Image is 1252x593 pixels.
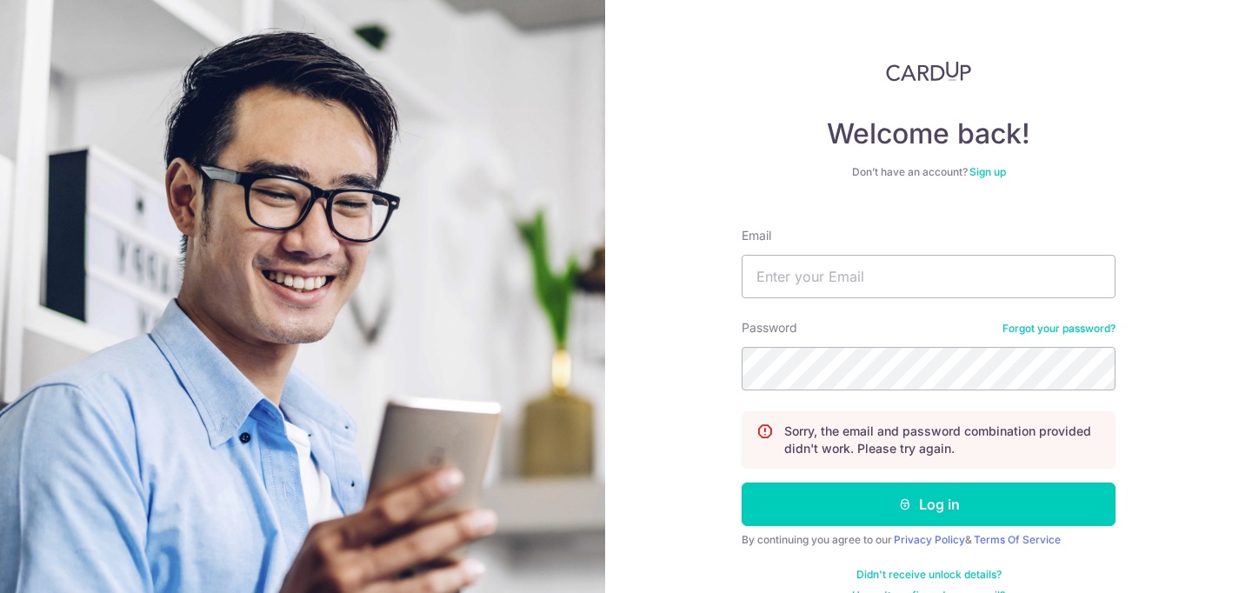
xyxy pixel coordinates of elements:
a: Sign up [969,165,1006,178]
a: Didn't receive unlock details? [856,568,1002,582]
h4: Welcome back! [742,117,1115,151]
a: Terms Of Service [974,533,1061,546]
label: Password [742,319,797,336]
p: Sorry, the email and password combination provided didn't work. Please try again. [784,423,1101,457]
div: Don’t have an account? [742,165,1115,179]
img: CardUp Logo [886,61,971,82]
label: Email [742,227,771,244]
button: Log in [742,483,1115,526]
a: Privacy Policy [894,533,965,546]
div: By continuing you agree to our & [742,533,1115,547]
input: Enter your Email [742,255,1115,298]
a: Forgot your password? [1002,322,1115,336]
